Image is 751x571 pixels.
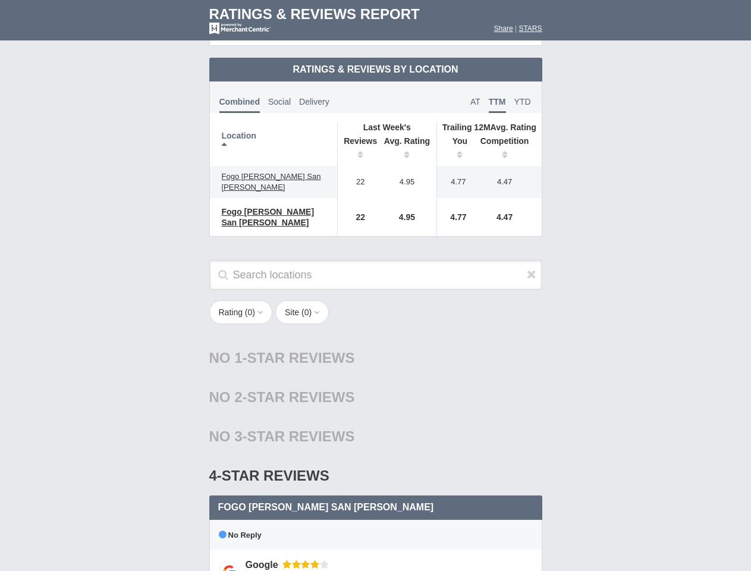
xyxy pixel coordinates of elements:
[378,166,437,198] td: 4.95
[437,122,542,133] th: Avg. Rating
[474,166,542,198] td: 4.47
[378,198,437,236] td: 4.95
[246,559,282,571] div: Google
[494,24,513,33] a: Share
[514,97,531,106] span: YTD
[337,198,378,236] td: 22
[337,133,378,166] th: Reviews: activate to sort column ascending
[337,166,378,198] td: 22
[437,198,474,236] td: 4.77
[209,300,273,324] button: Rating (0)
[218,502,434,512] span: Fogo [PERSON_NAME] San [PERSON_NAME]
[216,170,331,194] a: Fogo [PERSON_NAME] San [PERSON_NAME]
[219,531,262,539] span: No Reply
[222,207,315,227] span: Fogo [PERSON_NAME] San [PERSON_NAME]
[268,97,291,106] span: Social
[299,97,329,106] span: Delivery
[304,308,309,317] span: 0
[489,97,506,113] span: TTM
[209,456,542,495] div: 4-Star Reviews
[337,122,436,133] th: Last Week's
[515,24,517,33] span: |
[470,97,480,106] span: AT
[209,58,542,81] td: Ratings & Reviews by Location
[474,133,542,166] th: Competition : activate to sort column ascending
[437,133,474,166] th: You: activate to sort column ascending
[219,97,260,113] span: Combined
[216,205,331,230] a: Fogo [PERSON_NAME] San [PERSON_NAME]
[442,123,491,132] span: Trailing 12M
[222,172,321,192] span: Fogo [PERSON_NAME] San [PERSON_NAME]
[209,378,542,417] div: No 2-Star Reviews
[209,23,271,34] img: mc-powered-by-logo-white-103.png
[209,338,542,378] div: No 1-Star Reviews
[474,198,542,236] td: 4.47
[210,122,338,166] th: Location: activate to sort column descending
[519,24,542,33] a: STARS
[275,300,329,324] button: Site (0)
[209,417,542,456] div: No 3-Star Reviews
[437,166,474,198] td: 4.77
[378,133,437,166] th: Avg. Rating: activate to sort column ascending
[248,308,253,317] span: 0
